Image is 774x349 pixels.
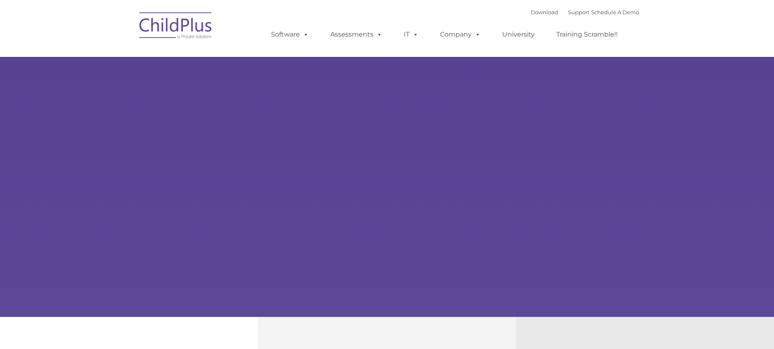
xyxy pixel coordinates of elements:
[396,26,427,43] a: IT
[263,26,317,43] a: Software
[591,9,639,15] a: Schedule A Demo
[322,26,390,43] a: Assessments
[135,7,217,47] img: ChildPlus by Procare Solutions
[531,9,639,15] font: |
[494,26,543,43] a: University
[531,9,558,15] a: Download
[548,26,626,43] a: Training Scramble!!
[432,26,489,43] a: Company
[568,9,590,15] a: Support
